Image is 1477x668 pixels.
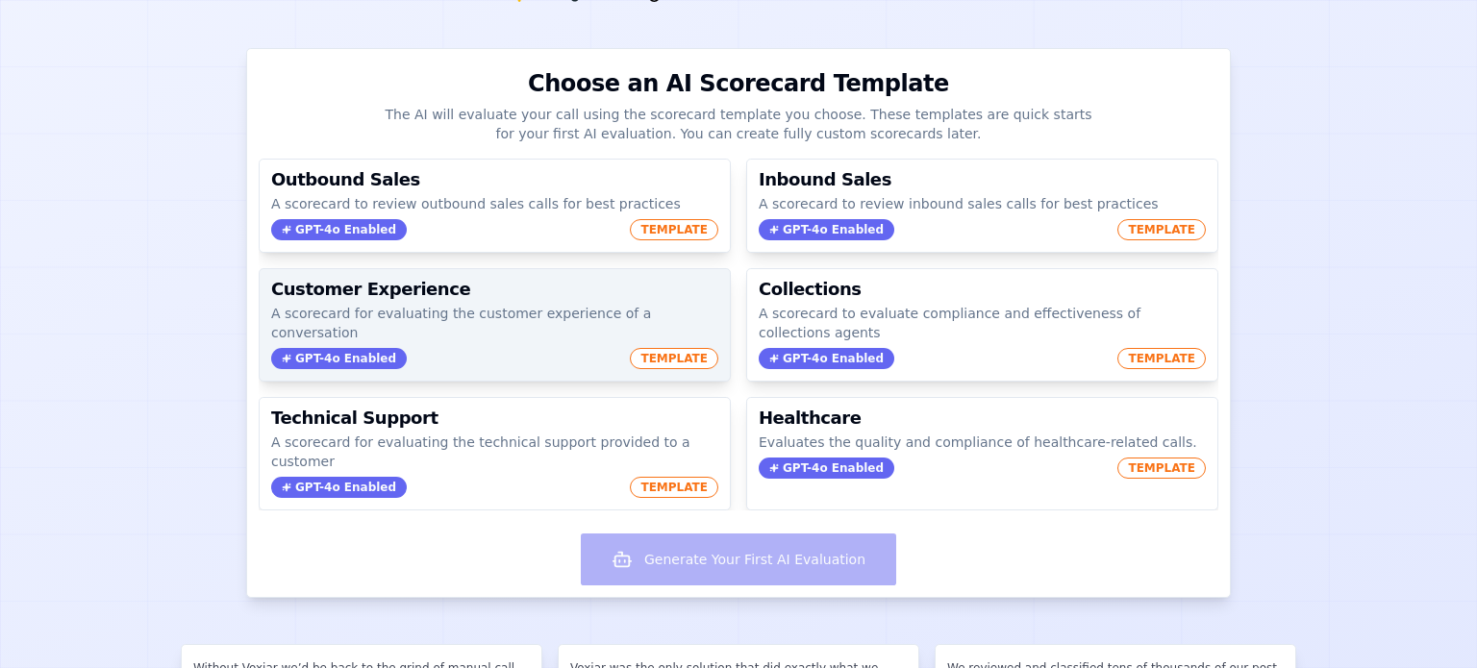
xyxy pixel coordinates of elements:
p: A scorecard for evaluating the technical support provided to a customer [271,433,718,471]
h3: Outbound Sales [271,171,718,188]
span: TEMPLATE [630,477,718,498]
p: A scorecard to evaluate compliance and effectiveness of collections agents [759,304,1206,342]
span: GPT-4o Enabled [271,477,407,498]
span: GPT-4o Enabled [271,348,407,369]
span: TEMPLATE [1117,219,1206,240]
p: Evaluates the quality and compliance of healthcare-related calls. [759,433,1206,452]
span: TEMPLATE [630,348,718,369]
h3: Inbound Sales [759,171,1206,188]
p: A scorecard to review inbound sales calls for best practices [759,194,1206,213]
p: A scorecard for evaluating the customer experience of a conversation [271,304,718,342]
p: The AI will evaluate your call using the scorecard template you choose. These templates are quick... [379,105,1099,143]
span: TEMPLATE [1117,458,1206,479]
h3: Customer Experience [271,281,718,298]
p: A scorecard to review outbound sales calls for best practices [271,194,718,213]
span: GPT-4o Enabled [759,219,894,240]
span: GPT-4o Enabled [759,458,894,479]
span: TEMPLATE [1117,348,1206,369]
h3: Healthcare [759,409,1206,427]
h3: Collections [759,281,1206,298]
span: GPT-4o Enabled [759,348,894,369]
span: GPT-4o Enabled [271,219,407,240]
h3: Technical Support [271,409,718,427]
span: TEMPLATE [630,219,718,240]
h1: Choose an AI Scorecard Template [528,68,949,99]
